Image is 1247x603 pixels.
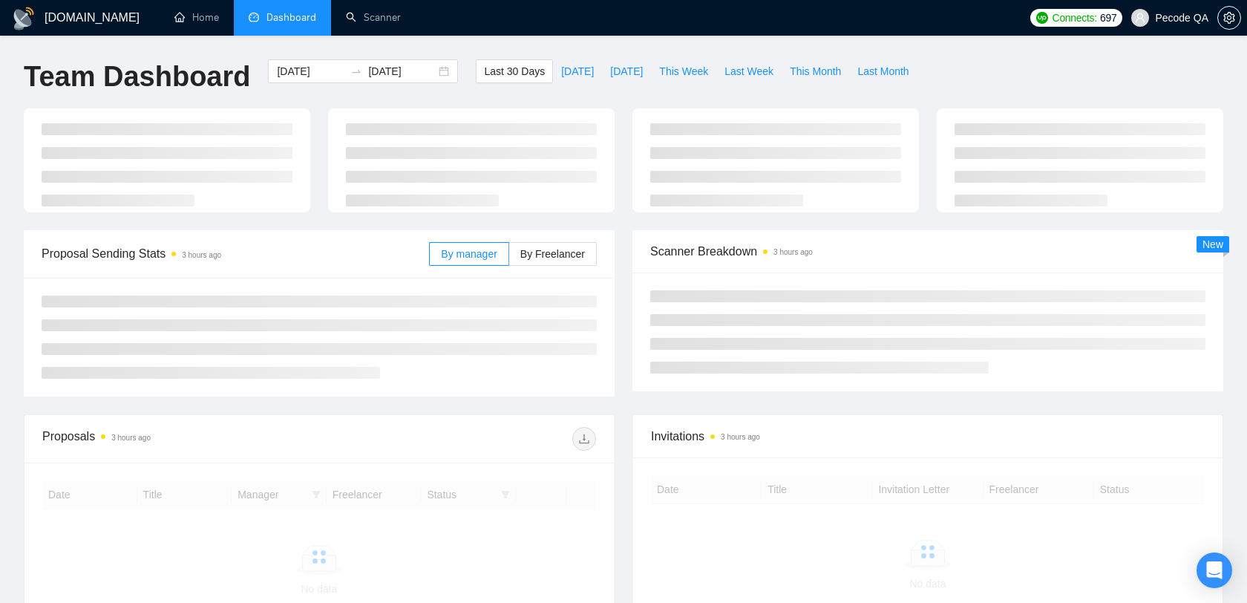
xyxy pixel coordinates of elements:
button: Last 30 Days [476,59,553,83]
input: Start date [277,63,344,79]
button: [DATE] [602,59,651,83]
time: 3 hours ago [721,433,760,441]
span: [DATE] [610,63,643,79]
span: Proposal Sending Stats [42,244,429,263]
span: 697 [1100,10,1116,26]
time: 3 hours ago [773,248,813,256]
span: setting [1218,12,1240,24]
span: By Freelancer [520,248,585,260]
button: Last Week [716,59,782,83]
div: Proposals [42,427,319,451]
h1: Team Dashboard [24,59,250,94]
button: [DATE] [553,59,602,83]
span: New [1202,238,1223,250]
span: By manager [441,248,497,260]
button: Last Month [849,59,917,83]
span: This Week [659,63,708,79]
a: setting [1217,12,1241,24]
button: This Month [782,59,849,83]
span: Last Month [857,63,909,79]
span: dashboard [249,12,259,22]
div: Open Intercom Messenger [1197,553,1232,588]
span: [DATE] [561,63,594,79]
input: End date [368,63,436,79]
span: Invitations [651,427,1205,446]
a: homeHome [174,11,219,24]
a: searchScanner [346,11,401,24]
span: This Month [790,63,841,79]
span: user [1135,13,1145,23]
span: Scanner Breakdown [650,242,1205,261]
time: 3 hours ago [182,251,221,259]
span: Dashboard [266,11,316,24]
span: Last Week [724,63,773,79]
button: setting [1217,6,1241,30]
button: This Week [651,59,716,83]
span: Connects: [1053,10,1097,26]
img: logo [12,7,36,30]
time: 3 hours ago [111,434,151,442]
span: Last 30 Days [484,63,545,79]
img: upwork-logo.png [1036,12,1048,24]
span: to [350,65,362,77]
span: swap-right [350,65,362,77]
